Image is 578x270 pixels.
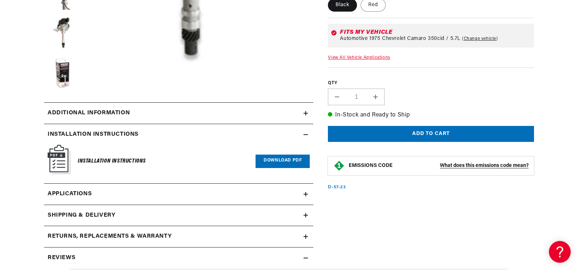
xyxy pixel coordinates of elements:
[48,145,71,174] img: Instruction Manual
[349,163,529,169] button: EMISSIONS CODEWhat does this emissions code mean?
[44,184,313,205] a: Applications
[78,156,146,166] h6: Installation Instructions
[44,124,313,145] summary: Installation instructions
[328,80,534,86] label: QTY
[48,211,115,220] h2: Shipping & Delivery
[340,29,531,35] div: Fits my vehicle
[340,36,461,41] span: Automotive 1975 Chevrolet Camaro 350cid / 5.7L
[44,226,313,247] summary: Returns, Replacements & Warranty
[440,163,529,168] strong: What does this emissions code mean?
[328,55,390,60] a: View All Vehicle Applications
[48,189,92,199] span: Applications
[44,15,80,51] button: Load image 5 in gallery view
[44,55,80,91] button: Load image 6 in gallery view
[256,155,310,168] a: Download PDF
[48,232,172,241] h2: Returns, Replacements & Warranty
[48,253,75,263] h2: Reviews
[328,111,534,120] p: In-Stock and Ready to Ship
[349,163,393,168] strong: EMISSIONS CODE
[328,126,534,142] button: Add to cart
[48,109,130,118] h2: Additional information
[44,205,313,226] summary: Shipping & Delivery
[44,103,313,124] summary: Additional information
[48,130,139,139] h2: Installation instructions
[44,247,313,269] summary: Reviews
[333,160,345,172] img: Emissions code
[462,36,498,41] a: Change vehicle
[328,184,346,191] p: D-57-23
